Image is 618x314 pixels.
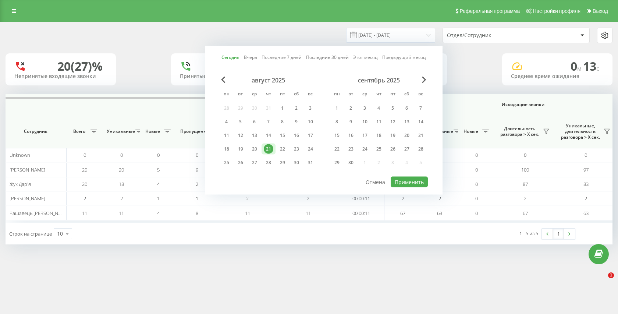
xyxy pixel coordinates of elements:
div: сб 9 авг. 2025 г. [290,116,303,127]
div: чт 28 авг. 2025 г. [262,157,276,168]
div: вт 5 авг. 2025 г. [234,116,248,127]
div: пт 29 авг. 2025 г. [276,157,290,168]
div: 1 - 5 из 5 [519,230,538,237]
span: 0 [524,152,526,158]
span: 87 [523,181,528,187]
div: вс 21 сент. 2025 г. [414,130,428,141]
div: 16 [346,131,356,140]
div: сб 2 авг. 2025 г. [290,103,303,114]
abbr: четверг [263,89,274,100]
div: 24 [360,144,370,154]
div: пн 8 сент. 2025 г. [330,116,344,127]
div: 27 [402,144,412,154]
div: 7 [416,103,426,113]
div: 14 [416,117,426,127]
div: ср 10 сент. 2025 г. [358,116,372,127]
span: 8 [196,210,198,216]
span: 0 [84,152,86,158]
span: 1 [196,195,198,202]
span: 4 [157,210,160,216]
div: сб 16 авг. 2025 г. [290,130,303,141]
span: 2 [307,195,309,202]
a: Этот месяц [353,54,378,61]
div: сб 13 сент. 2025 г. [400,116,414,127]
div: 12 [236,131,245,140]
div: 3 [360,103,370,113]
div: пт 22 авг. 2025 г. [276,144,290,155]
span: 100 [521,166,529,173]
span: 4 [157,181,160,187]
span: Всего [70,128,88,134]
span: 0 [475,210,478,216]
div: пн 18 авг. 2025 г. [220,144,234,155]
div: сб 6 сент. 2025 г. [400,103,414,114]
div: 5 [236,117,245,127]
span: 83 [583,181,589,187]
span: Уникальные [107,128,133,134]
div: 30 [346,158,356,167]
span: 63 [583,210,589,216]
abbr: воскресенье [415,89,426,100]
div: 10 [360,117,370,127]
div: 15 [332,131,342,140]
div: сб 23 авг. 2025 г. [290,144,303,155]
div: пн 22 сент. 2025 г. [330,144,344,155]
div: 10 [306,117,315,127]
div: пн 4 авг. 2025 г. [220,116,234,127]
div: чт 21 авг. 2025 г. [262,144,276,155]
span: 2 [524,195,526,202]
a: Последние 7 дней [262,54,302,61]
div: чт 25 сент. 2025 г. [372,144,386,155]
div: 18 [374,131,384,140]
div: пн 11 авг. 2025 г. [220,130,234,141]
abbr: среда [359,89,370,100]
div: пт 15 авг. 2025 г. [276,130,290,141]
span: 1 [608,272,614,278]
abbr: четверг [373,89,384,100]
div: вс 10 авг. 2025 г. [303,116,317,127]
div: 1 [332,103,342,113]
span: Выход [593,8,608,14]
span: Пропущенные [180,128,210,134]
div: 16 [292,131,301,140]
div: вт 19 авг. 2025 г. [234,144,248,155]
span: 11 [245,210,250,216]
abbr: понедельник [331,89,342,100]
span: 2 [120,195,123,202]
span: Настройки профиля [533,8,580,14]
div: 5 [388,103,398,113]
div: 28 [416,144,426,154]
div: 25 [374,144,384,154]
div: 29 [278,158,287,167]
span: 0 [157,152,160,158]
div: 31 [306,158,315,167]
span: 0 [120,152,123,158]
div: 20 [250,144,259,154]
div: пт 1 авг. 2025 г. [276,103,290,114]
div: Непринятые входящие звонки [14,73,107,80]
div: 3 [306,103,315,113]
div: вс 7 сент. 2025 г. [414,103,428,114]
div: вс 31 авг. 2025 г. [303,157,317,168]
div: пт 5 сент. 2025 г. [386,103,400,114]
div: 17 [306,131,315,140]
div: пт 26 сент. 2025 г. [386,144,400,155]
abbr: суббота [291,89,302,100]
button: Применить [391,177,428,187]
div: чт 14 авг. 2025 г. [262,130,276,141]
span: Реферальная программа [459,8,520,14]
span: 67 [400,210,405,216]
span: Рашавець [PERSON_NAME] [10,210,69,216]
div: пт 12 сент. 2025 г. [386,116,400,127]
span: 1 [157,195,160,202]
div: 12 [388,117,398,127]
abbr: вторник [345,89,356,100]
a: Сегодня [221,54,239,61]
div: 26 [388,144,398,154]
div: 27 [250,158,259,167]
a: Последние 30 дней [306,54,349,61]
div: пн 29 сент. 2025 г. [330,157,344,168]
span: 2 [246,195,249,202]
div: вт 30 сент. 2025 г. [344,157,358,168]
span: 0 [475,152,478,158]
